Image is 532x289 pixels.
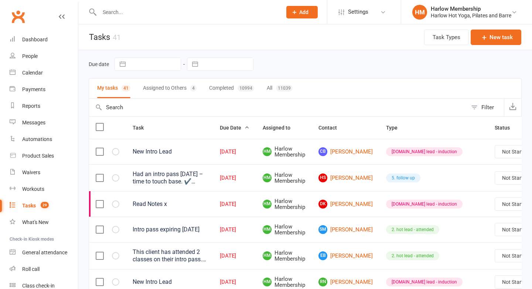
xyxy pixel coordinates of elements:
div: This client has attended 2 classes on their intro pass. Now’s the time to build rapport and encou... [133,248,207,263]
a: Automations [10,131,78,148]
div: [DATE] [220,279,249,285]
span: SM [318,225,327,234]
div: 5. follow up [386,173,420,182]
div: 10994 [238,85,254,92]
span: Contact [318,125,345,131]
button: Type [386,123,406,132]
div: Filter [481,103,494,112]
a: Product Sales [10,148,78,164]
button: Task Types [424,30,469,45]
div: Automations [22,136,52,142]
div: [DOMAIN_NAME] lead - induction [386,147,463,156]
span: HM [263,278,272,286]
div: Payments [22,86,45,92]
button: Status [495,123,518,132]
span: HS [318,173,327,182]
div: [DATE] [220,175,249,181]
a: EB[PERSON_NAME] [318,251,373,260]
button: All11039 [267,79,293,98]
span: DK [318,200,327,209]
button: Due Date [220,123,249,132]
div: 41 [113,33,121,42]
a: Waivers [10,164,78,181]
span: Harlow Membership [263,250,305,262]
a: General attendance kiosk mode [10,244,78,261]
span: Harlow Membership [263,198,305,210]
span: Status [495,125,518,131]
button: Assigned to [263,123,299,132]
div: Product Sales [22,153,54,159]
span: RN [318,278,327,286]
span: Harlow Membership [263,146,305,158]
div: Intro pass expiring [DATE] [133,226,207,233]
button: My tasks41 [97,79,130,98]
div: Harlow Hot Yoga, Pilates and Barre [431,12,511,19]
a: Workouts [10,181,78,197]
div: 11039 [276,85,293,92]
a: Dashboard [10,31,78,48]
span: Harlow Membership [263,276,305,288]
a: Roll call [10,261,78,278]
button: Task [133,123,152,132]
span: HM [263,173,272,182]
span: Assigned to [263,125,299,131]
div: Workouts [22,186,44,192]
div: Messages [22,120,45,125]
a: What's New [10,214,78,231]
a: Reports [10,98,78,114]
div: New Intro Lead [133,148,207,155]
input: Search [89,99,467,116]
span: HM [263,251,272,260]
div: Reports [22,103,40,109]
input: Search... [97,7,277,17]
button: Add [286,6,318,18]
span: EB [318,251,327,260]
span: Type [386,125,406,131]
a: Tasks 29 [10,197,78,214]
a: CB[PERSON_NAME] [318,147,373,156]
a: HS[PERSON_NAME] [318,173,373,182]
div: Class check-in [22,283,55,289]
span: CB [318,147,327,156]
button: Assigned to Others4 [143,79,197,98]
div: [DOMAIN_NAME] lead - induction [386,200,463,209]
div: What's New [22,219,49,225]
a: Messages [10,114,78,131]
a: Clubworx [9,7,27,26]
div: General attendance [22,250,67,255]
div: 4 [190,85,197,92]
div: People [22,53,38,59]
div: HM [412,5,427,20]
a: People [10,48,78,65]
button: New task [471,30,521,45]
button: Completed10994 [209,79,254,98]
a: Calendar [10,65,78,81]
span: 29 [41,202,49,208]
button: Filter [467,99,504,116]
div: [DATE] [220,253,249,259]
div: 2. hot lead - attended [386,251,439,260]
div: Calendar [22,70,43,76]
div: Read Notes x [133,200,207,208]
div: [DATE] [220,227,249,233]
a: RN[PERSON_NAME] [318,278,373,286]
div: [DATE] [220,149,249,155]
div: Dashboard [22,37,48,42]
label: Due date [89,61,109,67]
a: Payments [10,81,78,98]
div: Harlow Membership [431,6,511,12]
div: 2. hot lead - attended [386,225,439,234]
span: HM [263,200,272,209]
div: Had an intro pass [DATE] – time to touch base. ✔️ Check their profile notes first to see why they... [133,171,207,185]
div: 41 [122,85,130,92]
button: Contact [318,123,345,132]
div: Tasks [22,203,36,209]
span: Harlow Membership [263,224,305,236]
div: Waivers [22,169,40,175]
span: Harlow Membership [263,172,305,184]
span: HM [263,225,272,234]
h1: Tasks [78,24,121,50]
a: DK[PERSON_NAME] [318,200,373,209]
span: Settings [348,4,368,20]
div: [DATE] [220,201,249,207]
